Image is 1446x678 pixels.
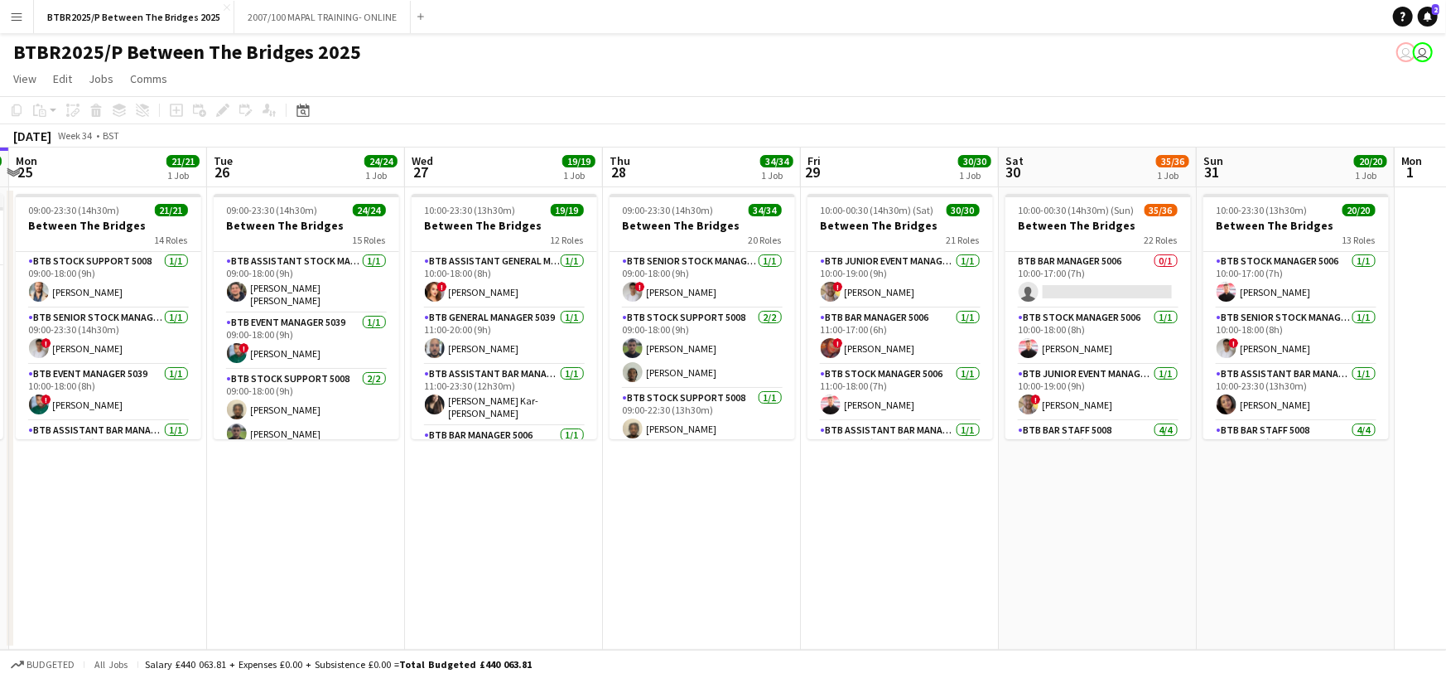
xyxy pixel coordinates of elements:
[1396,42,1416,62] app-user-avatar: Amy Cane
[27,659,75,671] span: Budgeted
[53,71,72,86] span: Edit
[1418,7,1438,27] a: 2
[46,68,79,90] a: Edit
[13,71,36,86] span: View
[145,658,532,671] div: Salary £440 063.81 + Expenses £0.00 + Subsistence £0.00 =
[1432,4,1439,15] span: 2
[89,71,113,86] span: Jobs
[130,71,167,86] span: Comms
[1413,42,1433,62] app-user-avatar: Amy Cane
[103,129,119,142] div: BST
[82,68,120,90] a: Jobs
[13,128,51,144] div: [DATE]
[234,1,411,33] button: 2007/100 MAPAL TRAINING- ONLINE
[399,658,532,671] span: Total Budgeted £440 063.81
[123,68,174,90] a: Comms
[91,658,131,671] span: All jobs
[7,68,43,90] a: View
[8,656,77,674] button: Budgeted
[13,40,361,65] h1: BTBR2025/P Between The Bridges 2025
[34,1,234,33] button: BTBR2025/P Between The Bridges 2025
